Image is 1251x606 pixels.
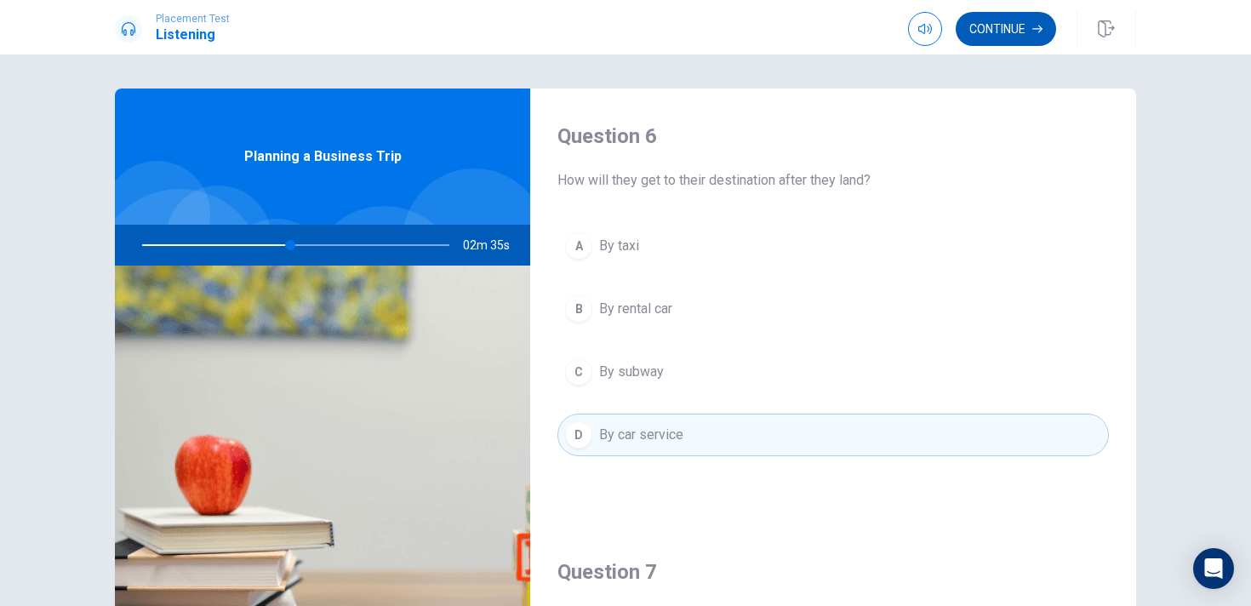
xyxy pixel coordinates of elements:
span: How will they get to their destination after they land? [557,170,1109,191]
button: ABy taxi [557,225,1109,267]
div: D [565,421,592,449]
button: BBy rental car [557,288,1109,330]
span: By car service [599,425,683,445]
button: DBy car service [557,414,1109,456]
div: Open Intercom Messenger [1193,548,1234,589]
div: C [565,358,592,386]
span: Planning a Business Trip [244,146,402,167]
span: By rental car [599,299,672,319]
button: Continue [956,12,1056,46]
h4: Question 6 [557,123,1109,150]
h1: Listening [156,25,230,45]
h4: Question 7 [557,558,1109,586]
span: Placement Test [156,13,230,25]
div: B [565,295,592,323]
div: A [565,232,592,260]
span: By taxi [599,236,639,256]
span: 02m 35s [463,225,523,266]
span: By subway [599,362,664,382]
button: CBy subway [557,351,1109,393]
